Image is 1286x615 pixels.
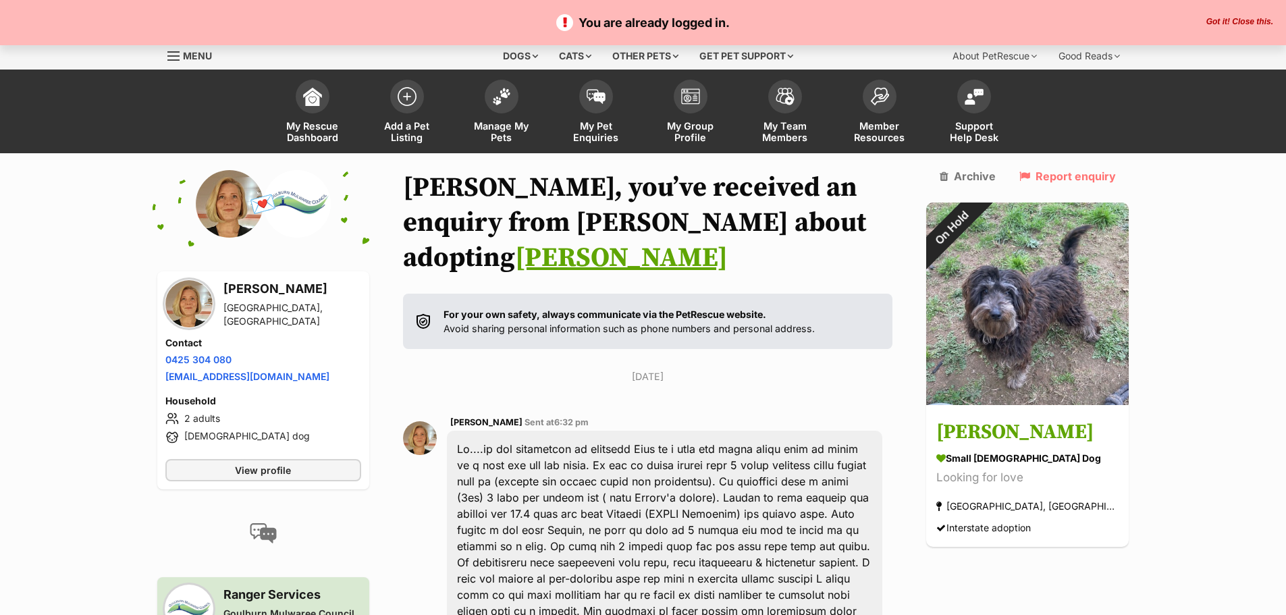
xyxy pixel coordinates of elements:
[165,336,361,350] h4: Contact
[849,120,910,143] span: Member Resources
[223,585,361,604] h3: Ranger Services
[587,89,606,104] img: pet-enquiries-icon-7e3ad2cf08bfb03b45e93fb7055b45f3efa6380592205ae92323e6603595dc1f.svg
[223,279,361,298] h3: [PERSON_NAME]
[444,309,766,320] strong: For your own safety, always communicate via the PetRescue website.
[926,394,1129,408] a: On Hold
[603,43,688,70] div: Other pets
[1202,17,1277,28] button: Close the banner
[515,241,728,275] a: [PERSON_NAME]
[755,120,815,143] span: My Team Members
[926,408,1129,547] a: [PERSON_NAME] small [DEMOGRAPHIC_DATA] Dog Looking for love [GEOGRAPHIC_DATA], [GEOGRAPHIC_DATA] ...
[926,203,1129,405] img: Greg
[940,170,996,182] a: Archive
[454,73,549,153] a: Manage My Pets
[1049,43,1129,70] div: Good Reads
[265,73,360,153] a: My Rescue Dashboard
[944,120,1004,143] span: Support Help Desk
[566,120,626,143] span: My Pet Enquiries
[550,43,601,70] div: Cats
[403,170,893,275] h1: [PERSON_NAME], you’ve received an enquiry from [PERSON_NAME] about adopting
[196,170,263,238] img: Allison Yurkowski profile pic
[248,190,278,219] span: 💌
[165,459,361,481] a: View profile
[681,88,700,105] img: group-profile-icon-3fa3cf56718a62981997c0bc7e787c4b2cf8bcc04b72c1350f741eb67cf2f40e.svg
[549,73,643,153] a: My Pet Enquiries
[643,73,738,153] a: My Group Profile
[471,120,532,143] span: Manage My Pets
[263,170,331,238] img: Goulburn Mulwaree Council profile pic
[493,43,547,70] div: Dogs
[936,469,1119,487] div: Looking for love
[554,417,589,427] span: 6:32 pm
[303,87,322,106] img: dashboard-icon-eb2f2d2d3e046f16d808141f083e7271f6b2e854fb5c12c21221c1fb7104beca.svg
[165,429,361,446] li: [DEMOGRAPHIC_DATA] dog
[165,371,329,382] a: [EMAIL_ADDRESS][DOMAIN_NAME]
[927,73,1021,153] a: Support Help Desk
[165,394,361,408] h4: Household
[660,120,721,143] span: My Group Profile
[943,43,1046,70] div: About PetRescue
[223,301,361,328] div: [GEOGRAPHIC_DATA], [GEOGRAPHIC_DATA]
[908,184,996,272] div: On Hold
[250,523,277,543] img: conversation-icon-4a6f8262b818ee0b60e3300018af0b2d0b884aa5de6e9bcb8d3d4eeb1a70a7c4.svg
[444,307,815,336] p: Avoid sharing personal information such as phone numbers and personal address.
[936,418,1119,448] h3: [PERSON_NAME]
[282,120,343,143] span: My Rescue Dashboard
[776,88,795,105] img: team-members-icon-5396bd8760b3fe7c0b43da4ab00e1e3bb1a5d9ba89233759b79545d2d3fc5d0d.svg
[183,50,212,61] span: Menu
[965,88,984,105] img: help-desk-icon-fdf02630f3aa405de69fd3d07c3f3aa587a6932b1a1747fa1d2bba05be0121f9.svg
[936,452,1119,466] div: small [DEMOGRAPHIC_DATA] Dog
[165,280,213,327] img: Allison Yurkowski profile pic
[450,417,523,427] span: [PERSON_NAME]
[14,14,1272,32] p: You are already logged in.
[167,43,221,67] a: Menu
[690,43,803,70] div: Get pet support
[525,417,589,427] span: Sent at
[832,73,927,153] a: Member Resources
[492,88,511,105] img: manage-my-pets-icon-02211641906a0b7f246fdf0571729dbe1e7629f14944591b6c1af311fb30b64b.svg
[165,410,361,427] li: 2 adults
[936,519,1031,537] div: Interstate adoption
[235,463,291,477] span: View profile
[936,498,1119,516] div: [GEOGRAPHIC_DATA], [GEOGRAPHIC_DATA]
[403,421,437,455] img: Allison Yurkowski profile pic
[738,73,832,153] a: My Team Members
[398,87,417,106] img: add-pet-listing-icon-0afa8454b4691262ce3f59096e99ab1cd57d4a30225e0717b998d2c9b9846f56.svg
[360,73,454,153] a: Add a Pet Listing
[165,354,232,365] a: 0425 304 080
[870,87,889,105] img: member-resources-icon-8e73f808a243e03378d46382f2149f9095a855e16c252ad45f914b54edf8863c.svg
[1019,170,1116,182] a: Report enquiry
[403,369,893,383] p: [DATE]
[377,120,437,143] span: Add a Pet Listing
